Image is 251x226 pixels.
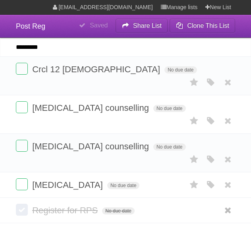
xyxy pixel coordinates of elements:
b: Share List [133,22,162,29]
span: Register for RPS [32,205,100,215]
label: Done [16,101,28,113]
span: No due date [107,182,139,189]
span: [MEDICAL_DATA] counselling [32,103,151,113]
span: No due date [102,207,134,214]
b: Saved [90,22,108,29]
button: Clone This List [170,19,235,33]
label: Done [16,178,28,190]
label: Done [16,63,28,75]
span: Crcl 12 [DEMOGRAPHIC_DATA] [32,64,162,74]
span: No due date [153,105,185,112]
button: Share List [116,19,168,33]
label: Star task [187,76,202,89]
b: Clone This List [187,22,229,29]
label: Star task [187,178,202,191]
span: No due date [164,66,197,73]
span: Post Reg [16,22,45,30]
span: [MEDICAL_DATA] [32,180,105,190]
label: Star task [187,153,202,166]
label: Star task [187,114,202,127]
label: Done [16,204,28,216]
span: No due date [153,143,185,151]
span: [MEDICAL_DATA] counselling [32,141,151,151]
label: Done [16,140,28,152]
